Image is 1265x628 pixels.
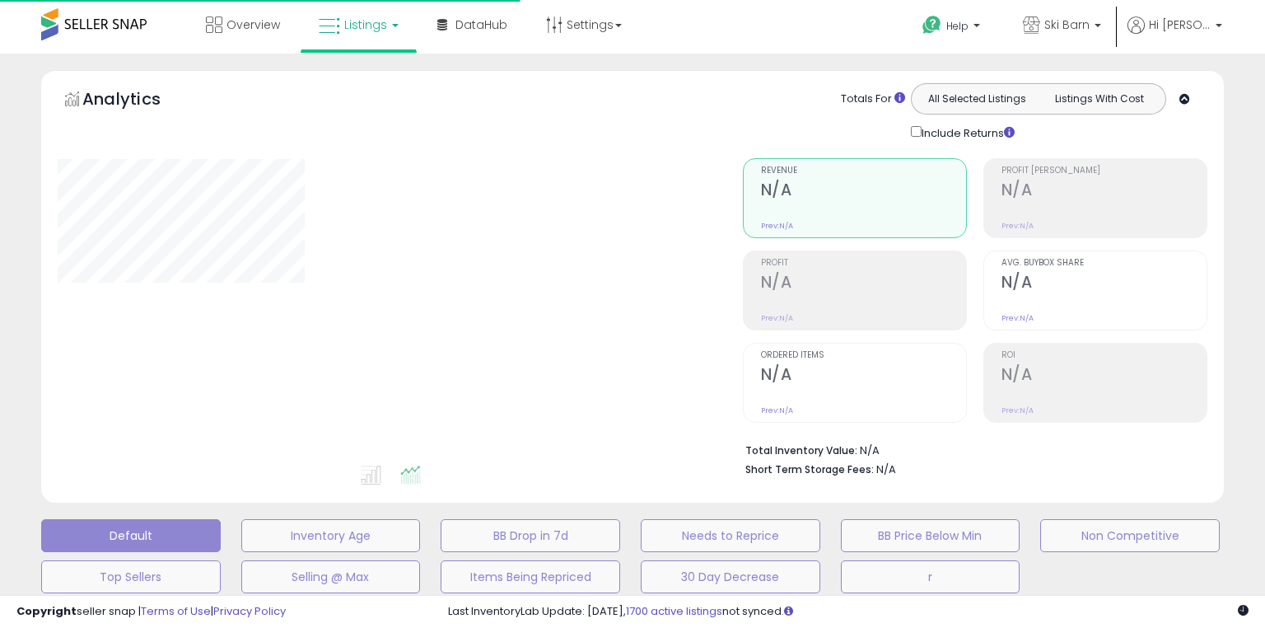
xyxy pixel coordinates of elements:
span: Listings [344,16,387,33]
span: Help [946,19,969,33]
small: Prev: N/A [761,221,793,231]
span: Ski Barn [1044,16,1090,33]
button: Items Being Repriced [441,560,620,593]
button: Non Competitive [1040,519,1220,552]
b: Total Inventory Value: [745,443,857,457]
span: Profit [PERSON_NAME] [1001,166,1207,176]
span: Avg. Buybox Share [1001,259,1207,268]
i: Get Help [922,15,942,35]
button: Default [41,519,221,552]
button: All Selected Listings [916,88,1039,110]
span: Revenue [761,166,966,176]
button: BB Price Below Min [841,519,1020,552]
div: Totals For [841,91,905,107]
small: Prev: N/A [1001,221,1034,231]
small: Prev: N/A [1001,313,1034,323]
strong: Copyright [16,603,77,619]
h2: N/A [1001,365,1207,387]
button: r [841,560,1020,593]
small: Prev: N/A [761,313,793,323]
h5: Analytics [82,87,193,115]
small: Prev: N/A [1001,405,1034,415]
button: Top Sellers [41,560,221,593]
h2: N/A [761,365,966,387]
span: Hi [PERSON_NAME] [1149,16,1211,33]
a: Help [909,2,997,54]
h2: N/A [761,180,966,203]
b: Short Term Storage Fees: [745,462,874,476]
small: Prev: N/A [761,405,793,415]
span: Profit [761,259,966,268]
a: Hi [PERSON_NAME] [1127,16,1222,54]
button: BB Drop in 7d [441,519,620,552]
button: 30 Day Decrease [641,560,820,593]
span: Ordered Items [761,351,966,360]
button: Inventory Age [241,519,421,552]
h2: N/A [761,273,966,295]
span: N/A [876,462,896,477]
div: seller snap | | [16,604,286,620]
button: Selling @ Max [241,560,421,593]
div: Include Returns [899,123,1034,142]
span: ROI [1001,351,1207,360]
span: DataHub [455,16,507,33]
span: Overview [226,16,280,33]
h2: N/A [1001,180,1207,203]
li: N/A [745,439,1195,459]
button: Needs to Reprice [641,519,820,552]
button: Listings With Cost [1038,88,1160,110]
h2: N/A [1001,273,1207,295]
